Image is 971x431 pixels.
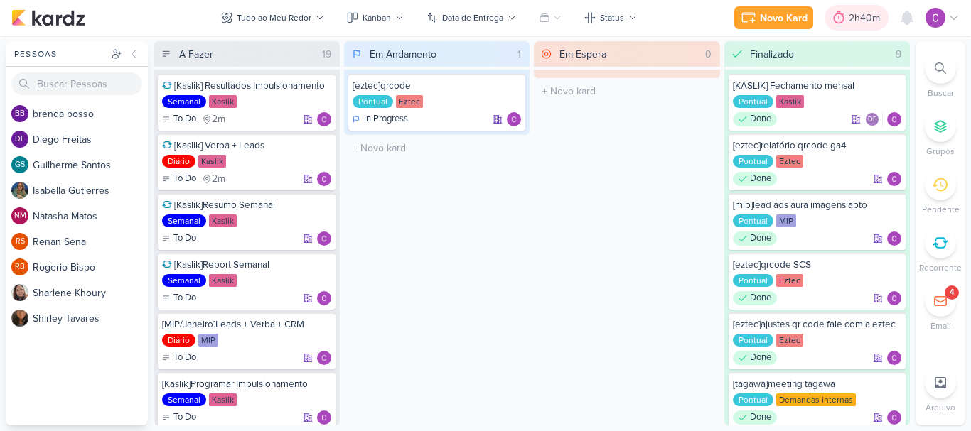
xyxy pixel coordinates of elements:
[162,231,196,246] div: To Do
[162,258,331,271] div: [Kaslik]Report Semanal
[162,139,331,152] div: [Kaslik] Verba + Leads
[537,81,717,102] input: + Novo kard
[317,291,331,305] img: Carlos Lima
[919,261,962,274] p: Recorrente
[868,116,876,124] p: DF
[11,131,28,148] div: Diego Freitas
[353,80,522,92] div: [eztec]qrcode
[887,231,901,246] div: Responsável: Carlos Lima
[733,351,777,365] div: Done
[364,112,408,126] p: In Progress
[750,231,771,246] p: Done
[733,334,773,347] div: Pontual
[317,351,331,365] div: Responsável: Carlos Lima
[733,274,773,287] div: Pontual
[173,410,196,425] p: To Do
[930,320,951,332] p: Email
[11,258,28,275] div: Rogerio Bispo
[33,158,148,173] div: G u i l h e r m e S a n t o s
[179,47,213,62] div: A Fazer
[11,72,142,95] input: Buscar Pessoas
[162,410,196,425] div: To Do
[33,132,148,147] div: D i e g o F r e i t a s
[11,207,28,224] div: Natasha Matos
[202,172,225,186] div: último check-in há 2 meses
[347,138,527,158] input: + Novo kard
[173,172,196,186] p: To Do
[370,47,436,62] div: Em Andamento
[11,48,108,60] div: Pessoas
[11,156,28,173] div: Guilherme Santos
[733,291,777,305] div: Done
[33,285,148,300] div: S h a r l e n e K h o u r y
[198,155,226,168] div: Kaslik
[209,393,237,406] div: Kaslik
[14,212,26,220] p: NM
[202,112,225,126] div: último check-in há 2 meses
[317,410,331,425] div: Responsável: Carlos Lima
[750,291,771,305] p: Done
[922,203,960,216] p: Pendente
[162,95,206,108] div: Semanal
[33,234,148,249] div: R e n a n S e n a
[162,199,331,212] div: [Kaslik]Resumo Semanal
[173,112,196,126] p: To Do
[760,11,808,26] div: Novo Kard
[396,95,423,108] div: Eztec
[750,112,771,126] p: Done
[162,155,195,168] div: Diário
[198,334,218,347] div: MIP
[11,9,85,26] img: kardz.app
[733,258,902,271] div: [eztec]qrcode SCS
[776,393,856,406] div: Demandas internas
[317,231,331,246] div: Responsável: Carlos Lima
[733,393,773,406] div: Pontual
[849,11,884,26] div: 2h40m
[212,114,225,124] span: 2m
[887,291,901,305] img: Carlos Lima
[887,231,901,246] img: Carlos Lima
[15,136,25,143] p: DF
[733,112,777,126] div: Done
[733,172,777,186] div: Done
[317,291,331,305] div: Responsável: Carlos Lima
[887,172,901,186] div: Responsável: Carlos Lima
[950,287,954,298] div: 4
[173,291,196,305] p: To Do
[162,112,196,126] div: To Do
[733,155,773,168] div: Pontual
[11,233,28,250] div: Renan Sena
[15,110,25,118] p: bb
[733,378,902,391] div: [tagawa]meeting tagawa
[162,378,331,391] div: [Kaslik]Programar Impulsionamento
[11,284,28,301] img: Sharlene Khoury
[926,8,945,28] img: Carlos Lima
[162,334,195,347] div: Diário
[865,112,883,126] div: Colaboradores: Diego Freitas
[162,80,331,92] div: [Kaslik] Resultados Impulsionamento
[926,401,955,414] p: Arquivo
[173,351,196,365] p: To Do
[776,155,803,168] div: Eztec
[162,274,206,287] div: Semanal
[317,112,331,126] img: Carlos Lima
[926,145,955,158] p: Grupos
[162,291,196,305] div: To Do
[33,311,148,326] div: S h i r l e y T a v a r e s
[916,53,965,99] li: Ctrl + F
[507,112,521,126] div: Responsável: Carlos Lima
[209,214,237,227] div: Kaslik
[173,231,196,246] p: To Do
[162,318,331,331] div: [MIP/Janeiro]Leads + Verba + CRM
[162,393,206,406] div: Semanal
[887,112,901,126] img: Carlos Lima
[512,47,527,62] div: 1
[317,172,331,186] div: Responsável: Carlos Lima
[209,274,237,287] div: Kaslik
[33,183,148,198] div: I s a b e l l a G u t i e r r e s
[733,95,773,108] div: Pontual
[33,209,148,224] div: N a t a s h a M a t o s
[887,410,901,425] div: Responsável: Carlos Lima
[33,107,148,121] div: b r e n d a b o s s o
[11,182,28,199] img: Isabella Gutierres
